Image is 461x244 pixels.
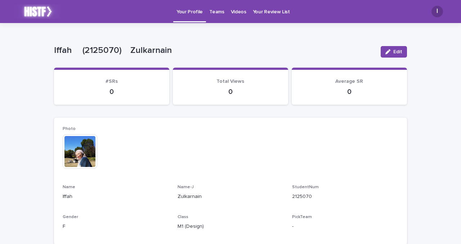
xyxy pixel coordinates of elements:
[63,193,169,200] p: Iffah
[292,215,312,219] span: PickTeam
[178,185,194,189] span: Name-J
[63,223,169,230] p: F
[14,4,61,19] img: k2lX6XtKT2uGl0LI8IDL
[335,79,363,84] span: Average SR
[300,87,398,96] p: 0
[63,215,78,219] span: Gender
[106,79,118,84] span: #SRs
[63,87,161,96] p: 0
[178,215,188,219] span: Class
[63,185,75,189] span: Name
[182,87,279,96] p: 0
[54,45,375,56] p: Iffah (2125070) Zulkarnain
[292,185,319,189] span: StudentNum
[63,127,76,131] span: Photo
[216,79,244,84] span: Total Views
[178,223,284,230] p: M1 (Design)
[431,6,443,17] div: I
[381,46,407,58] button: Edit
[393,49,402,54] span: Edit
[292,223,398,230] p: -
[178,193,284,200] p: Zulkarnain
[292,193,398,200] p: 2125070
